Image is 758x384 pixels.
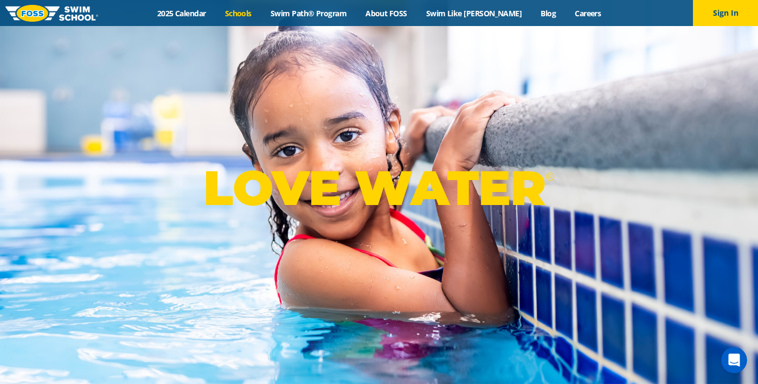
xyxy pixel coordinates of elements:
a: Careers [566,8,611,18]
a: 2025 Calendar [147,8,215,18]
a: Blog [531,8,566,18]
a: About FOSS [356,8,417,18]
a: Schools [215,8,261,18]
img: FOSS Swim School Logo [5,5,98,22]
sup: ® [545,170,554,183]
p: LOVE WATER [203,159,554,217]
a: Swim Like [PERSON_NAME] [416,8,531,18]
a: Swim Path® Program [261,8,356,18]
iframe: Intercom live chat [721,347,747,373]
